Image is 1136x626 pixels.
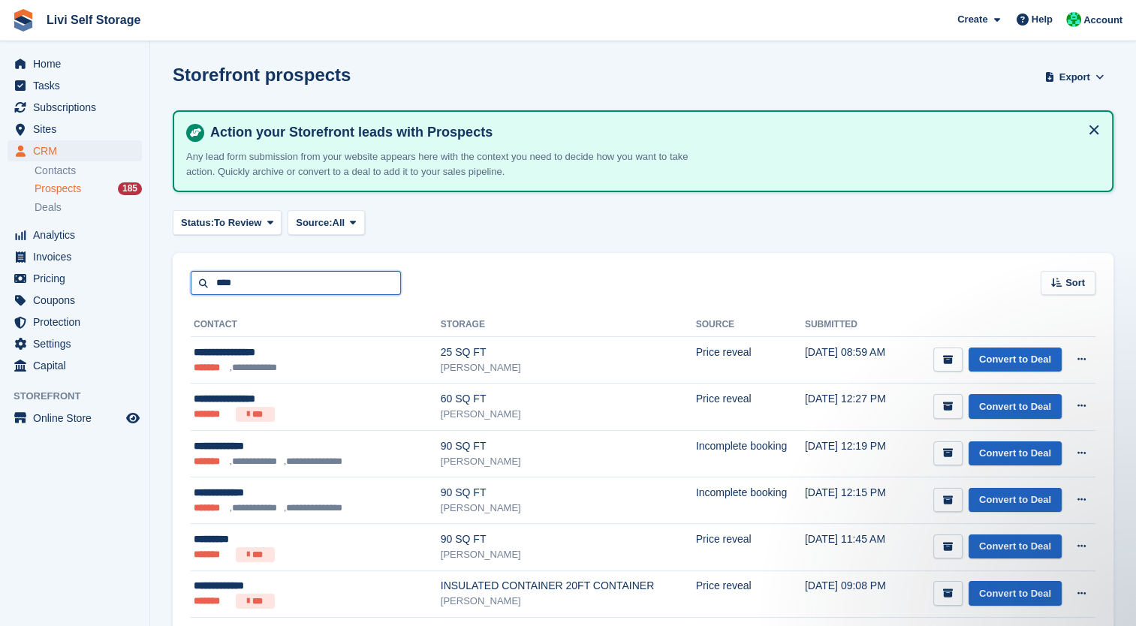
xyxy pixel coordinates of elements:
[696,313,805,337] th: Source
[696,337,805,384] td: Price reveal
[441,360,696,375] div: [PERSON_NAME]
[8,246,142,267] a: menu
[696,384,805,431] td: Price reveal
[805,477,902,523] td: [DATE] 12:15 PM
[8,355,142,376] a: menu
[441,485,696,501] div: 90 SQ FT
[8,290,142,311] a: menu
[696,570,805,618] td: Price reveal
[969,488,1062,513] a: Convert to Deal
[35,200,142,215] a: Deals
[33,53,123,74] span: Home
[1065,275,1085,290] span: Sort
[191,313,441,337] th: Contact
[696,477,805,523] td: Incomplete booking
[441,501,696,516] div: [PERSON_NAME]
[214,215,261,230] span: To Review
[805,337,902,384] td: [DATE] 08:59 AM
[35,200,62,215] span: Deals
[41,8,146,32] a: Livi Self Storage
[35,164,142,178] a: Contacts
[33,333,123,354] span: Settings
[124,409,142,427] a: Preview store
[1059,70,1090,85] span: Export
[204,124,1100,141] h4: Action your Storefront leads with Prospects
[441,454,696,469] div: [PERSON_NAME]
[805,313,902,337] th: Submitted
[441,407,696,422] div: [PERSON_NAME]
[8,268,142,289] a: menu
[296,215,332,230] span: Source:
[118,182,142,195] div: 185
[8,119,142,140] a: menu
[33,119,123,140] span: Sites
[969,581,1062,606] a: Convert to Deal
[441,313,696,337] th: Storage
[696,430,805,477] td: Incomplete booking
[33,355,123,376] span: Capital
[8,224,142,245] a: menu
[186,149,712,179] p: Any lead form submission from your website appears here with the context you need to decide how y...
[8,75,142,96] a: menu
[33,75,123,96] span: Tasks
[14,389,149,404] span: Storefront
[35,181,142,197] a: Prospects 185
[8,311,142,333] a: menu
[181,215,214,230] span: Status:
[333,215,345,230] span: All
[969,348,1062,372] a: Convert to Deal
[441,594,696,609] div: [PERSON_NAME]
[441,438,696,454] div: 90 SQ FT
[12,9,35,32] img: stora-icon-8386f47178a22dfd0bd8f6a31ec36ba5ce8667c1dd55bd0f319d3a0aa187defe.svg
[805,570,902,618] td: [DATE] 09:08 PM
[8,97,142,118] a: menu
[441,547,696,562] div: [PERSON_NAME]
[805,524,902,571] td: [DATE] 11:45 AM
[33,246,123,267] span: Invoices
[441,531,696,547] div: 90 SQ FT
[33,224,123,245] span: Analytics
[1032,12,1053,27] span: Help
[969,534,1062,559] a: Convert to Deal
[33,311,123,333] span: Protection
[441,345,696,360] div: 25 SQ FT
[1041,65,1107,89] button: Export
[173,210,282,235] button: Status: To Review
[8,53,142,74] a: menu
[35,182,81,196] span: Prospects
[173,65,351,85] h1: Storefront prospects
[1083,13,1122,28] span: Account
[288,210,365,235] button: Source: All
[805,384,902,431] td: [DATE] 12:27 PM
[33,408,123,429] span: Online Store
[441,391,696,407] div: 60 SQ FT
[33,268,123,289] span: Pricing
[33,97,123,118] span: Subscriptions
[957,12,987,27] span: Create
[8,140,142,161] a: menu
[969,394,1062,419] a: Convert to Deal
[33,140,123,161] span: CRM
[33,290,123,311] span: Coupons
[805,430,902,477] td: [DATE] 12:19 PM
[8,333,142,354] a: menu
[696,524,805,571] td: Price reveal
[1066,12,1081,27] img: Joe Robertson
[8,408,142,429] a: menu
[969,441,1062,466] a: Convert to Deal
[441,578,696,594] div: INSULATED CONTAINER 20FT CONTAINER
